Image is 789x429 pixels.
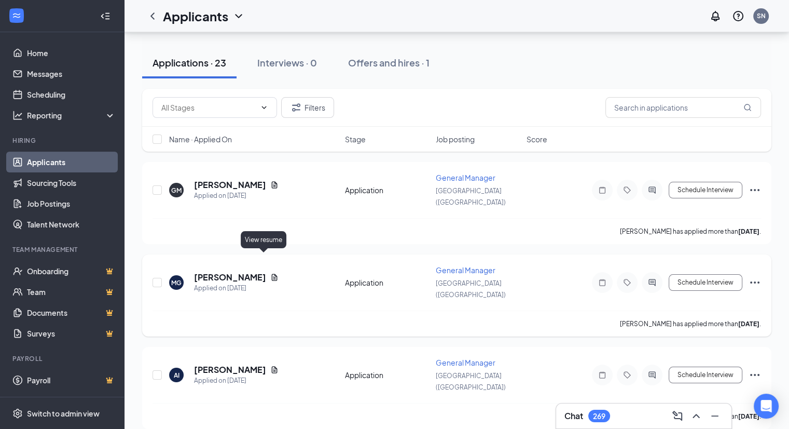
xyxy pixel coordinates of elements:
svg: ActiveChat [646,371,658,379]
span: [GEOGRAPHIC_DATA] ([GEOGRAPHIC_DATA]) [436,279,506,299]
svg: Note [596,278,608,287]
svg: Settings [12,408,23,419]
svg: ChevronLeft [146,10,159,22]
a: Scheduling [27,84,116,105]
svg: ChevronUp [690,410,702,422]
span: Name · Applied On [169,134,232,144]
b: [DATE] [738,320,759,328]
div: Application [345,277,430,288]
div: Payroll [12,354,114,363]
button: Minimize [707,408,723,424]
span: Job posting [436,134,475,144]
span: Score [527,134,547,144]
div: GM [171,186,182,195]
p: [PERSON_NAME] has applied more than . [620,227,761,236]
a: DocumentsCrown [27,302,116,323]
input: Search in applications [605,97,761,118]
input: All Stages [161,102,256,113]
h1: Applicants [163,7,228,25]
div: Applications · 23 [153,56,226,69]
svg: Ellipses [749,184,761,196]
div: Open Intercom Messenger [754,394,779,419]
div: View resume [241,231,286,248]
svg: ActiveChat [646,278,658,287]
div: Applied on [DATE] [194,376,279,386]
a: Home [27,43,116,63]
svg: Tag [621,371,633,379]
h3: Chat [564,410,583,422]
div: Switch to admin view [27,408,100,419]
a: TeamCrown [27,281,116,302]
svg: Document [270,273,279,281]
svg: Notifications [709,10,722,22]
svg: ChevronDown [232,10,245,22]
div: Interviews · 0 [257,56,317,69]
div: MG [171,278,182,287]
span: General Manager [436,265,495,275]
button: Schedule Interview [669,274,742,291]
div: Application [345,185,430,195]
div: Application [345,370,430,380]
div: AI [174,371,179,380]
svg: ActiveChat [646,186,658,194]
div: Applied on [DATE] [194,191,279,201]
span: [GEOGRAPHIC_DATA] ([GEOGRAPHIC_DATA]) [436,187,506,206]
a: Applicants [27,152,116,172]
svg: Document [270,366,279,374]
a: PayrollCrown [27,370,116,391]
a: SurveysCrown [27,323,116,344]
a: Messages [27,63,116,84]
svg: Filter [290,101,302,114]
div: Offers and hires · 1 [348,56,430,69]
button: Schedule Interview [669,182,742,198]
svg: WorkstreamLogo [11,10,22,21]
h5: [PERSON_NAME] [194,272,266,283]
a: OnboardingCrown [27,261,116,281]
button: ComposeMessage [669,408,686,424]
a: Sourcing Tools [27,172,116,193]
svg: Ellipses [749,369,761,381]
h5: [PERSON_NAME] [194,179,266,191]
svg: ComposeMessage [671,410,684,422]
svg: Tag [621,186,633,194]
div: Team Management [12,245,114,254]
svg: Collapse [100,11,110,21]
button: Filter Filters [281,97,334,118]
button: Schedule Interview [669,367,742,383]
span: Stage [345,134,366,144]
svg: Minimize [709,410,721,422]
div: Applied on [DATE] [194,283,279,293]
a: Talent Network [27,214,116,235]
span: [GEOGRAPHIC_DATA] ([GEOGRAPHIC_DATA]) [436,372,506,391]
h5: [PERSON_NAME] [194,364,266,376]
svg: Tag [621,278,633,287]
svg: MagnifyingGlass [743,103,752,112]
span: General Manager [436,358,495,367]
div: Hiring [12,136,114,145]
div: 269 [593,412,605,421]
svg: Analysis [12,110,23,120]
svg: Note [596,371,608,379]
button: ChevronUp [688,408,704,424]
svg: ChevronDown [260,103,268,112]
a: Job Postings [27,193,116,214]
p: [PERSON_NAME] has applied more than . [620,319,761,328]
svg: Note [596,186,608,194]
svg: QuestionInfo [732,10,744,22]
div: SN [757,11,766,20]
svg: Ellipses [749,276,761,289]
div: Reporting [27,110,116,120]
b: [DATE] [738,227,759,235]
span: General Manager [436,173,495,182]
svg: Document [270,181,279,189]
b: [DATE] [738,412,759,420]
